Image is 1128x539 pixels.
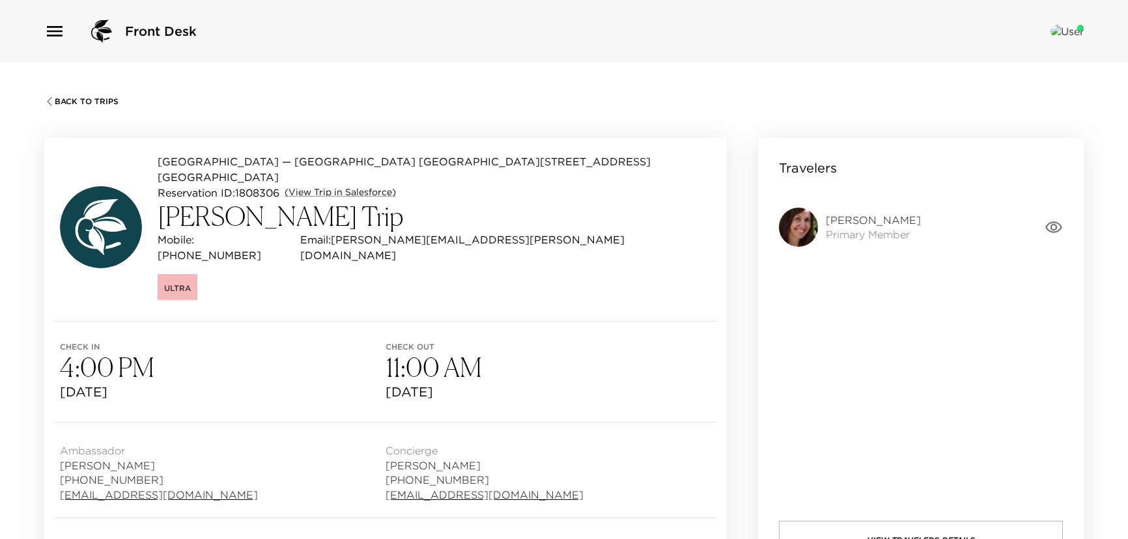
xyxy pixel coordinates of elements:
[125,22,197,40] span: Front Desk
[60,383,386,401] span: [DATE]
[60,352,386,383] h3: 4:00 PM
[386,458,584,473] span: [PERSON_NAME]
[386,443,584,458] span: Concierge
[86,16,117,47] img: logo
[386,473,584,487] span: [PHONE_NUMBER]
[44,96,119,107] button: Back To Trips
[158,200,711,232] h3: [PERSON_NAME] Trip
[1050,25,1084,38] img: User
[158,154,711,185] p: [GEOGRAPHIC_DATA] — [GEOGRAPHIC_DATA] [GEOGRAPHIC_DATA][STREET_ADDRESS][GEOGRAPHIC_DATA]
[60,186,142,268] img: avatar.4afec266560d411620d96f9f038fe73f.svg
[164,283,191,293] span: Ultra
[158,185,279,200] p: Reservation ID: 1808306
[158,232,295,263] p: Mobile: [PHONE_NUMBER]
[779,208,818,247] img: 9k=
[60,443,258,458] span: Ambassador
[386,352,711,383] h3: 11:00 AM
[826,213,921,227] span: [PERSON_NAME]
[60,473,258,487] span: [PHONE_NUMBER]
[60,488,258,502] a: [EMAIL_ADDRESS][DOMAIN_NAME]
[60,342,386,352] span: Check in
[386,488,584,502] a: [EMAIL_ADDRESS][DOMAIN_NAME]
[386,383,711,401] span: [DATE]
[386,342,711,352] span: Check out
[779,159,837,177] p: Travelers
[60,458,258,473] span: [PERSON_NAME]
[300,232,711,263] p: Email: [PERSON_NAME][EMAIL_ADDRESS][PERSON_NAME][DOMAIN_NAME]
[55,97,119,106] span: Back To Trips
[826,227,921,242] span: Primary Member
[285,186,396,199] a: (View Trip in Salesforce)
